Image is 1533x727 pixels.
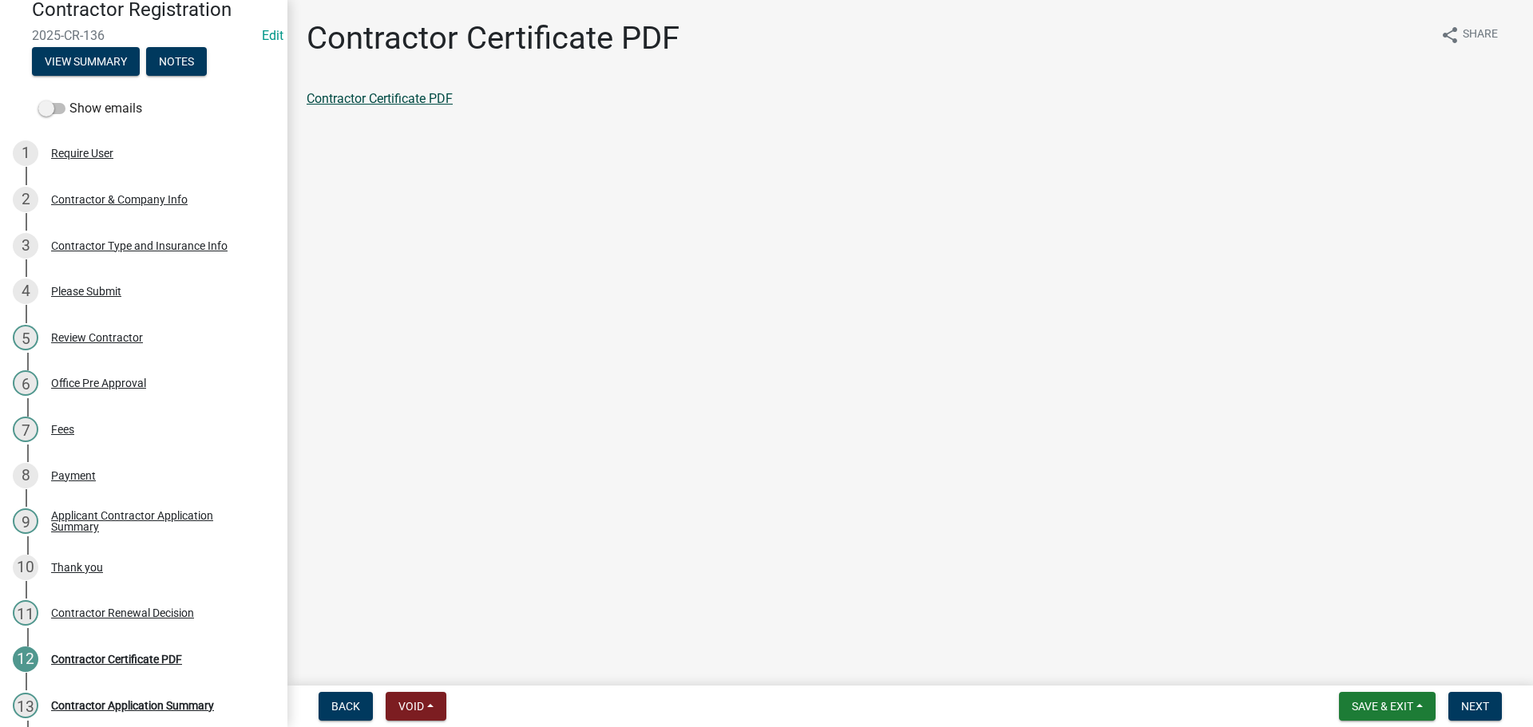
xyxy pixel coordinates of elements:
div: 1 [13,140,38,166]
span: Void [398,700,424,713]
div: 9 [13,508,38,534]
div: Contractor Type and Insurance Info [51,240,228,251]
div: 13 [13,693,38,718]
div: 6 [13,370,38,396]
a: Edit [262,28,283,43]
span: 2025-CR-136 [32,28,255,43]
div: 3 [13,233,38,259]
div: Please Submit [51,286,121,297]
button: Next [1448,692,1502,721]
div: Contractor Application Summary [51,700,214,711]
div: 12 [13,646,38,672]
div: 8 [13,463,38,488]
h1: Contractor Certificate PDF [307,19,679,57]
div: Fees [51,424,74,435]
div: Contractor & Company Info [51,194,188,205]
button: Save & Exit [1339,692,1436,721]
i: share [1440,26,1460,45]
button: View Summary [32,47,140,76]
div: Applicant Contractor Application Summary [51,510,262,532]
div: 5 [13,325,38,350]
wm-modal-confirm: Edit Application Number [262,28,283,43]
wm-modal-confirm: Summary [32,56,140,69]
span: Back [331,700,360,713]
button: Back [319,692,373,721]
div: Contractor Renewal Decision [51,607,194,618]
button: Void [386,692,446,721]
button: shareShare [1428,19,1511,50]
div: 4 [13,279,38,304]
div: Payment [51,470,96,481]
div: 11 [13,600,38,626]
wm-modal-confirm: Notes [146,56,207,69]
div: 2 [13,187,38,212]
div: Require User [51,148,113,159]
button: Notes [146,47,207,76]
div: Review Contractor [51,332,143,343]
span: Share [1463,26,1498,45]
div: Office Pre Approval [51,377,146,389]
div: 10 [13,555,38,580]
div: Contractor Certificate PDF [51,654,182,665]
label: Show emails [38,99,142,118]
span: Next [1461,700,1489,713]
span: Save & Exit [1352,700,1413,713]
a: Contractor Certificate PDF [307,91,453,106]
div: Thank you [51,562,103,573]
div: 7 [13,417,38,442]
